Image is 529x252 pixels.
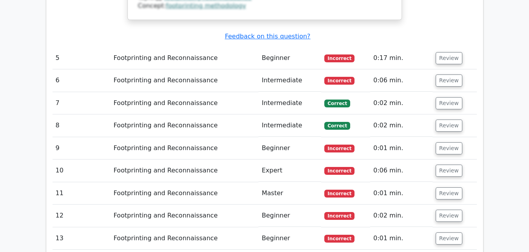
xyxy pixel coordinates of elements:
[436,52,462,64] button: Review
[110,92,258,114] td: Footprinting and Reconnaissance
[370,137,433,160] td: 0:01 min.
[436,187,462,199] button: Review
[258,182,321,205] td: Master
[324,235,354,243] span: Incorrect
[53,160,111,182] td: 10
[53,47,111,69] td: 5
[53,205,111,227] td: 12
[436,210,462,222] button: Review
[258,137,321,160] td: Beginner
[436,97,462,109] button: Review
[166,2,246,9] a: footprinting methodology
[110,182,258,205] td: Footprinting and Reconnaissance
[110,47,258,69] td: Footprinting and Reconnaissance
[370,47,433,69] td: 0:17 min.
[370,160,433,182] td: 0:06 min.
[324,54,354,62] span: Incorrect
[370,205,433,227] td: 0:02 min.
[436,120,462,132] button: Review
[436,232,462,245] button: Review
[436,165,462,177] button: Review
[110,227,258,250] td: Footprinting and Reconnaissance
[324,77,354,85] span: Incorrect
[110,137,258,160] td: Footprinting and Reconnaissance
[258,114,321,137] td: Intermediate
[53,69,111,92] td: 6
[138,2,391,10] div: Concept:
[53,227,111,250] td: 13
[436,74,462,87] button: Review
[53,137,111,160] td: 9
[258,160,321,182] td: Expert
[258,227,321,250] td: Beginner
[370,227,433,250] td: 0:01 min.
[110,114,258,137] td: Footprinting and Reconnaissance
[370,182,433,205] td: 0:01 min.
[324,212,354,220] span: Incorrect
[324,167,354,175] span: Incorrect
[258,47,321,69] td: Beginner
[53,182,111,205] td: 11
[370,69,433,92] td: 0:06 min.
[225,33,310,40] a: Feedback on this question?
[324,100,350,107] span: Correct
[110,160,258,182] td: Footprinting and Reconnaissance
[436,142,462,154] button: Review
[258,69,321,92] td: Intermediate
[53,92,111,114] td: 7
[324,145,354,152] span: Incorrect
[370,92,433,114] td: 0:02 min.
[110,205,258,227] td: Footprinting and Reconnaissance
[110,69,258,92] td: Footprinting and Reconnaissance
[370,114,433,137] td: 0:02 min.
[324,122,350,130] span: Correct
[324,190,354,198] span: Incorrect
[258,205,321,227] td: Beginner
[53,114,111,137] td: 8
[258,92,321,114] td: Intermediate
